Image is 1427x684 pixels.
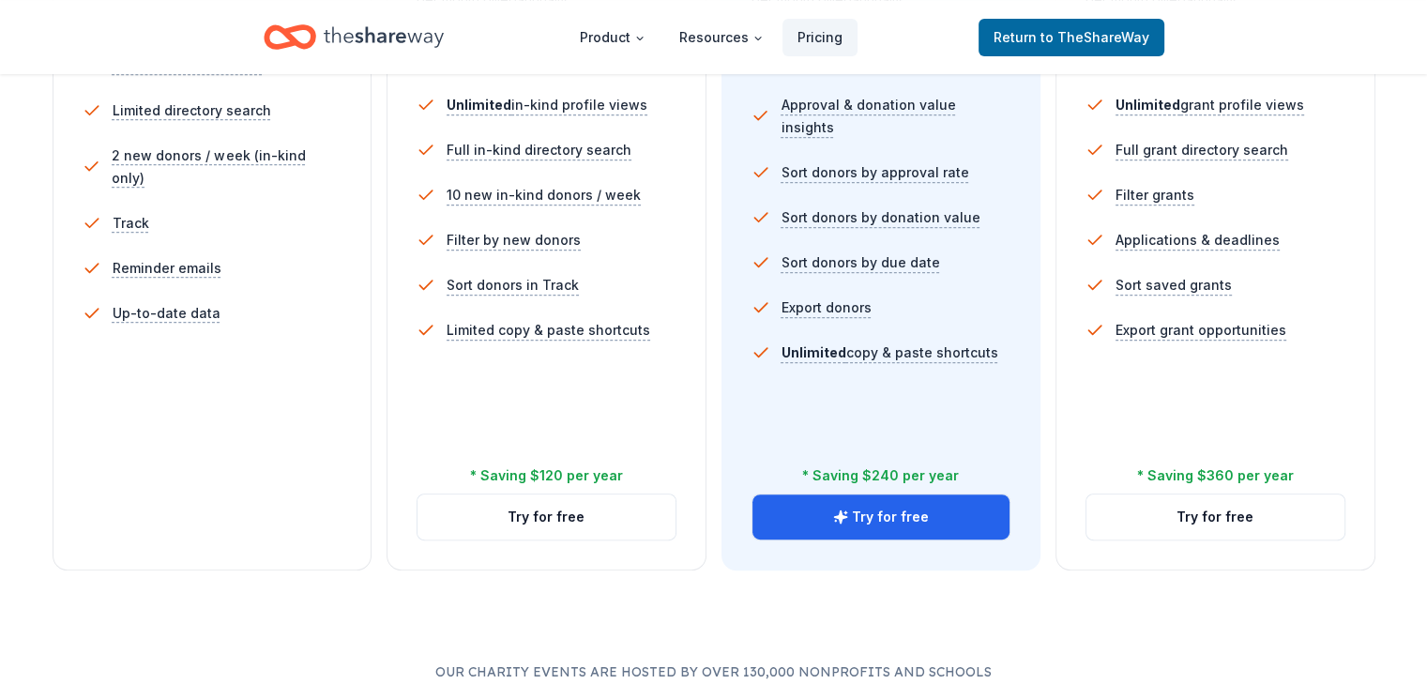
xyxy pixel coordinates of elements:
p: Our charity events are hosted by over 130,000 nonprofits and schools [45,661,1382,683]
span: Reminder emails [113,257,221,280]
span: Unlimited [447,97,511,113]
button: Try for free [1086,494,1344,540]
a: Home [264,15,444,59]
span: Filter by new donors [447,229,581,251]
span: Unlimited [782,344,846,360]
span: Return [994,26,1149,49]
span: Sort donors in Track [447,274,579,296]
button: Product [565,19,660,56]
span: Track [113,212,149,235]
span: Approval & donation value insights [781,94,1010,139]
button: Resources [664,19,779,56]
a: Pricing [782,19,858,56]
span: Export grant opportunities [1116,319,1286,342]
span: Sort saved grants [1116,274,1232,296]
span: 2 new donors / week (in-kind only) [112,144,342,190]
span: Sort donors by donation value [782,206,980,229]
span: Filter grants [1116,184,1194,206]
span: Sort donors by due date [782,251,940,274]
span: grant profile views [1116,97,1304,113]
span: Applications & deadlines [1116,229,1280,251]
span: Unlimited [1116,97,1180,113]
button: Try for free [752,494,1010,540]
button: Try for free [417,494,676,540]
div: * Saving $360 per year [1137,464,1294,487]
nav: Main [565,15,858,59]
span: Up-to-date data [113,302,220,325]
div: * Saving $120 per year [470,464,623,487]
span: to TheShareWay [1040,29,1149,45]
span: Limited directory search [113,99,271,122]
span: Full grant directory search [1116,139,1288,161]
span: Sort donors by approval rate [782,161,969,184]
span: Full in-kind directory search [447,139,631,161]
span: copy & paste shortcuts [782,344,998,360]
span: in-kind profile views [447,97,647,113]
a: Returnto TheShareWay [979,19,1164,56]
span: Export donors [782,296,872,319]
span: 10 new in-kind donors / week [447,184,641,206]
span: Limited copy & paste shortcuts [447,319,650,342]
div: * Saving $240 per year [802,464,959,487]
